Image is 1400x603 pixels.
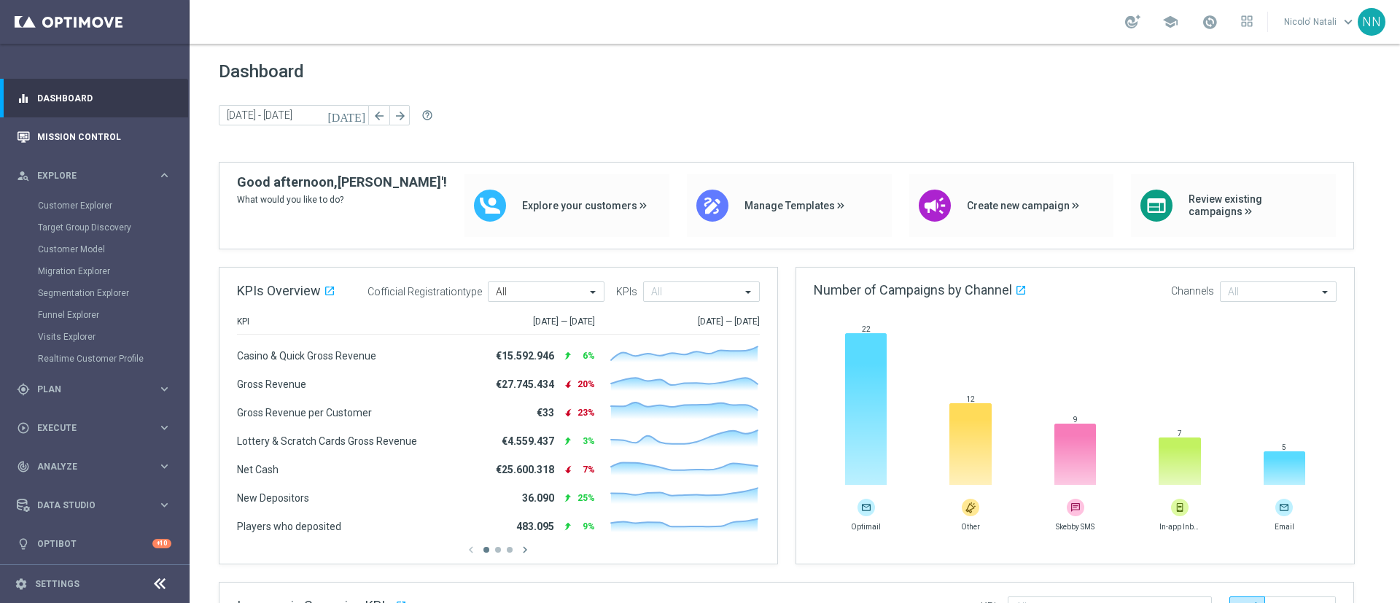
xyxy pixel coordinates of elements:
div: Customer Explorer [38,195,188,217]
i: keyboard_arrow_right [157,459,171,473]
span: Explore [37,171,157,180]
a: Dashboard [37,79,171,117]
a: Segmentation Explorer [38,287,152,299]
i: gps_fixed [17,383,30,396]
span: Data Studio [37,501,157,510]
a: Optibot [37,524,152,563]
a: Settings [35,580,79,588]
span: Plan [37,385,157,394]
div: Target Group Discovery [38,217,188,238]
div: Optibot [17,524,171,563]
a: Migration Explorer [38,265,152,277]
div: Explore [17,169,157,182]
div: Plan [17,383,157,396]
div: Visits Explorer [38,326,188,348]
i: keyboard_arrow_right [157,382,171,396]
div: Customer Model [38,238,188,260]
div: NN [1358,8,1385,36]
button: Data Studio keyboard_arrow_right [16,499,172,511]
i: keyboard_arrow_right [157,421,171,435]
button: equalizer Dashboard [16,93,172,104]
i: person_search [17,169,30,182]
span: Execute [37,424,157,432]
button: person_search Explore keyboard_arrow_right [16,170,172,182]
div: Analyze [17,460,157,473]
div: Dashboard [17,79,171,117]
button: lightbulb Optibot +10 [16,538,172,550]
a: Target Group Discovery [38,222,152,233]
div: Realtime Customer Profile [38,348,188,370]
span: school [1162,14,1178,30]
i: lightbulb [17,537,30,551]
a: Customer Model [38,244,152,255]
a: Realtime Customer Profile [38,353,152,365]
i: settings [15,577,28,591]
span: keyboard_arrow_down [1340,14,1356,30]
a: Mission Control [37,117,171,156]
button: track_changes Analyze keyboard_arrow_right [16,461,172,472]
div: Data Studio [17,499,157,512]
button: gps_fixed Plan keyboard_arrow_right [16,384,172,395]
span: Analyze [37,462,157,471]
div: Execute [17,421,157,435]
i: equalizer [17,92,30,105]
i: play_circle_outline [17,421,30,435]
div: +10 [152,539,171,548]
button: Mission Control [16,131,172,143]
div: Mission Control [17,117,171,156]
div: Migration Explorer [38,260,188,282]
i: keyboard_arrow_right [157,168,171,182]
i: track_changes [17,460,30,473]
a: Visits Explorer [38,331,152,343]
a: Nicolo' Natalikeyboard_arrow_down [1283,11,1358,33]
a: Customer Explorer [38,200,152,211]
button: play_circle_outline Execute keyboard_arrow_right [16,422,172,434]
a: Funnel Explorer [38,309,152,321]
div: Funnel Explorer [38,304,188,326]
i: keyboard_arrow_right [157,498,171,512]
div: Segmentation Explorer [38,282,188,304]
